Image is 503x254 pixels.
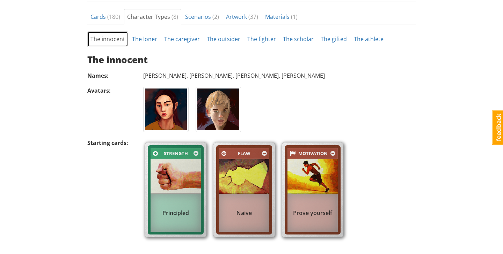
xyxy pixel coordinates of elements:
[351,31,387,47] a: The athlete
[197,88,239,130] img: A caucasian boy with short blonde hair.
[151,159,201,194] img: A clenched fist.
[151,205,201,220] div: Principled
[248,13,258,21] span: ( 37 )
[212,13,219,21] span: ( 2 )
[129,31,160,47] a: The loner
[185,13,219,21] span: Scenarios
[87,55,416,65] h3: The innocent
[244,31,279,47] a: The fighter
[280,31,317,47] a: The scholar
[87,87,140,95] div: Avatars:
[287,159,338,194] img: A person sprints as fast as they can.
[287,205,338,220] div: Prove yourself
[318,31,350,47] a: The gifted
[143,72,416,80] div: [PERSON_NAME], [PERSON_NAME], [PERSON_NAME], [PERSON_NAME]
[145,88,187,130] img: An asian girl with long brown hair.
[219,205,269,220] div: Naive
[265,13,298,21] span: Materials
[297,149,329,157] div: Motivation
[127,13,178,21] span: Character Types
[87,31,128,47] a: The innocent
[87,72,140,80] div: Names:
[87,139,140,147] div: Starting cards:
[228,149,261,157] div: Flaw
[161,31,203,47] a: The caregiver
[291,13,298,21] span: ( 1 )
[172,13,178,21] span: ( 8 )
[226,13,258,21] span: Artwork
[204,31,243,47] a: The outsider
[90,13,120,21] span: Cards
[159,149,192,157] div: Strength
[107,13,120,21] span: ( 180 )
[219,159,269,194] img: Shard of broken glass.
